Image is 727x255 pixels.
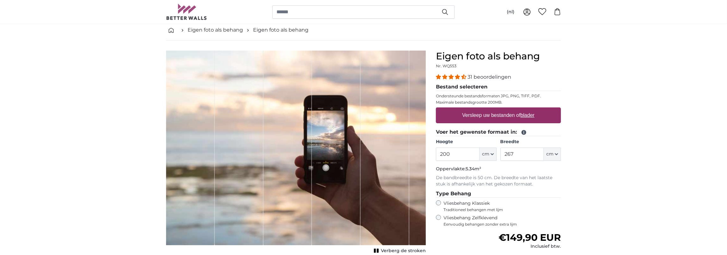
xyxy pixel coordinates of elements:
p: Oppervlakte: [436,166,561,172]
span: 31 beoordelingen [468,74,511,80]
legend: Bestand selecteren [436,83,561,91]
span: €149,90 EUR [499,232,561,243]
span: 4.32 stars [436,74,468,80]
img: Betterwalls [166,4,207,20]
u: blader [520,112,534,118]
p: Maximale bestandsgrootte 200MB. [436,100,561,105]
span: cm [482,151,489,157]
label: Vliesbehang Klassiek [444,200,549,212]
p: De bandbreedte is 50 cm. De breedte van het laatste stuk is afhankelijk van het gekozen formaat. [436,175,561,187]
label: Versleep uw bestanden of [460,109,537,122]
span: Eenvoudig behangen zonder extra lijm [444,222,561,227]
button: cm [544,148,561,161]
a: Eigen foto als behang [253,26,308,34]
label: Breedte [500,139,561,145]
span: Verberg de stroken [381,248,426,254]
div: Inclusief btw. [499,243,561,250]
label: Vliesbehang Zelfklevend [444,215,561,227]
span: 5.34m² [466,166,481,172]
legend: Type Behang [436,190,561,198]
span: cm [546,151,554,157]
a: Eigen foto als behang [188,26,243,34]
span: Nr. WQ553 [436,64,457,68]
legend: Voer het gewenste formaat in: [436,128,561,136]
span: Traditioneel behangen met lijm [444,207,549,212]
button: cm [480,148,497,161]
nav: breadcrumbs [166,20,561,40]
label: Hoogte [436,139,496,145]
p: Ondersteunde bestandsformaten JPG, PNG, TIFF, PDF. [436,94,561,99]
button: (nl) [502,6,519,18]
h1: Eigen foto als behang [436,51,561,62]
